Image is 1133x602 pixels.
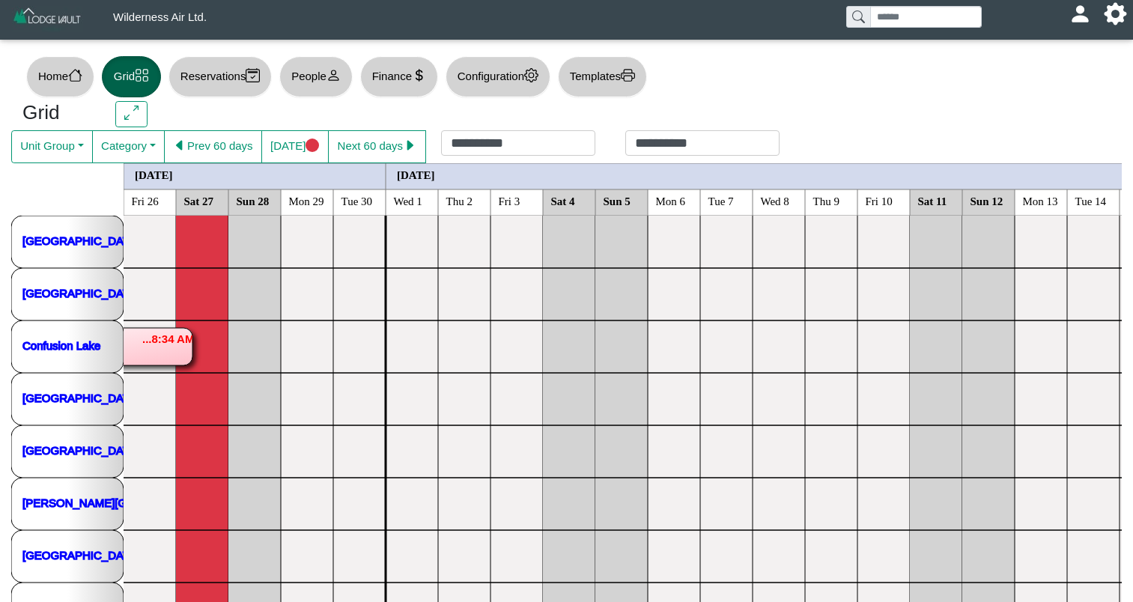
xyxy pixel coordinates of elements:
svg: search [852,10,864,22]
button: Category [92,130,165,163]
button: Reservationscalendar2 check [168,56,272,97]
h3: Grid [22,101,93,125]
button: caret left fillPrev 60 days [164,130,262,163]
svg: gear [524,68,538,82]
text: Tue 30 [341,195,373,207]
svg: person [326,68,341,82]
img: Z [12,6,83,32]
a: [GEOGRAPHIC_DATA] [22,234,139,246]
a: [GEOGRAPHIC_DATA] [22,443,139,456]
text: Sat 4 [551,195,576,207]
svg: circle fill [306,139,320,153]
text: Sat 27 [184,195,214,207]
text: Fri 26 [132,195,160,207]
button: Next 60 dayscaret right fill [328,130,426,163]
text: Wed 8 [761,195,789,207]
text: Sat 11 [918,195,947,207]
button: [DATE]circle fill [261,130,329,163]
text: Sun 5 [604,195,631,207]
text: [DATE] [397,168,435,180]
a: Confusion Lake [22,338,100,351]
text: Wed 1 [394,195,422,207]
button: Peopleperson [279,56,352,97]
svg: currency dollar [412,68,426,82]
svg: caret right fill [403,139,417,153]
button: Gridgrid [102,56,161,97]
text: Mon 6 [656,195,686,207]
text: Tue 14 [1075,195,1107,207]
text: Fri 3 [499,195,520,207]
button: Homehouse [26,56,94,97]
button: arrows angle expand [115,101,148,128]
button: Configurationgear [446,56,550,97]
svg: arrows angle expand [124,106,139,120]
text: Mon 29 [289,195,324,207]
text: [DATE] [135,168,173,180]
a: [GEOGRAPHIC_DATA] [22,548,139,561]
text: Mon 13 [1023,195,1058,207]
svg: grid [135,68,149,82]
svg: gear fill [1110,8,1121,19]
input: Check out [625,130,780,156]
svg: calendar2 check [246,68,260,82]
a: [PERSON_NAME][GEOGRAPHIC_DATA] [22,496,232,508]
text: Thu 2 [446,195,473,207]
text: Fri 10 [866,195,893,207]
input: Check in [441,130,595,156]
button: Unit Group [11,130,93,163]
text: Sun 12 [971,195,1003,207]
a: [GEOGRAPHIC_DATA] [22,391,139,404]
svg: house [68,68,82,82]
a: [GEOGRAPHIC_DATA] [22,286,139,299]
button: Templatesprinter [558,56,647,97]
svg: caret left fill [173,139,187,153]
svg: printer [621,68,635,82]
text: Thu 9 [813,195,839,207]
text: Tue 7 [708,195,735,207]
text: Sun 28 [237,195,270,207]
svg: person fill [1075,8,1086,19]
button: Financecurrency dollar [360,56,438,97]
